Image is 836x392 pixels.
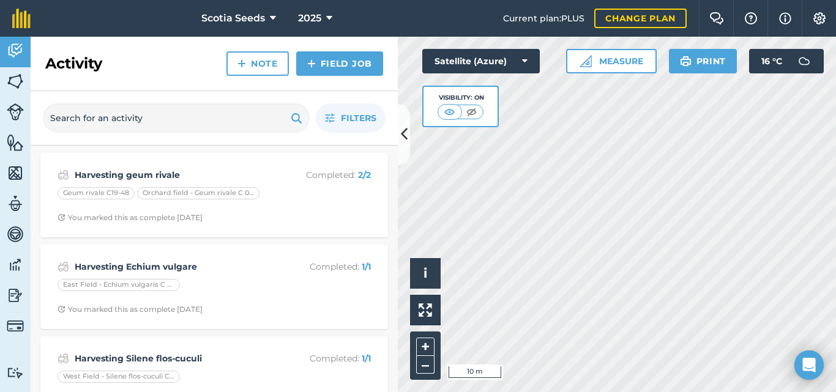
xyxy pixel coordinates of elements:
[362,261,371,272] strong: 1 / 1
[341,111,376,125] span: Filters
[7,72,24,91] img: svg+xml;base64,PHN2ZyB4bWxucz0iaHR0cDovL3d3dy53My5vcmcvMjAwMC9zdmciIHdpZHRoPSI1NiIgaGVpZ2h0PSI2MC...
[296,51,383,76] a: Field Job
[416,338,435,356] button: +
[744,12,758,24] img: A question mark icon
[761,49,782,73] span: 16 ° C
[316,103,386,133] button: Filters
[58,305,203,314] div: You marked this as complete [DATE]
[794,350,824,380] div: Open Intercom Messenger
[291,111,302,125] img: svg+xml;base64,PHN2ZyB4bWxucz0iaHR0cDovL3d3dy53My5vcmcvMjAwMC9zdmciIHdpZHRoPSIxOSIgaGVpZ2h0PSIyNC...
[503,12,584,25] span: Current plan : PLUS
[7,103,24,120] img: svg+xml;base64,PD94bWwgdmVyc2lvbj0iMS4wIiBlbmNvZGluZz0idXRmLTgiPz4KPCEtLSBHZW5lcmF0b3I6IEFkb2JlIE...
[48,252,381,322] a: Harvesting Echium vulgareCompleted: 1/1East Field - Echium vulgaris C 24-26Clock with arrow point...
[274,352,371,365] p: Completed :
[7,42,24,60] img: svg+xml;base64,PD94bWwgdmVyc2lvbj0iMS4wIiBlbmNvZGluZz0idXRmLTgiPz4KPCEtLSBHZW5lcmF0b3I6IEFkb2JlIE...
[438,93,484,103] div: Visibility: On
[45,54,102,73] h2: Activity
[58,371,180,383] div: West Field - Silene flos-cuculi C 24-20
[680,54,692,68] img: svg+xml;base64,PHN2ZyB4bWxucz0iaHR0cDovL3d3dy53My5vcmcvMjAwMC9zdmciIHdpZHRoPSIxOSIgaGVpZ2h0PSIyNC...
[137,187,259,199] div: Orchard field - Geum rivale C 06-14
[580,55,592,67] img: Ruler icon
[237,56,246,71] img: svg+xml;base64,PHN2ZyB4bWxucz0iaHR0cDovL3d3dy53My5vcmcvMjAwMC9zdmciIHdpZHRoPSIxNCIgaGVpZ2h0PSIyNC...
[812,12,827,24] img: A cog icon
[7,317,24,335] img: svg+xml;base64,PD94bWwgdmVyc2lvbj0iMS4wIiBlbmNvZGluZz0idXRmLTgiPz4KPCEtLSBHZW5lcmF0b3I6IEFkb2JlIE...
[58,279,180,291] div: East Field - Echium vulgaris C 24-26
[274,260,371,273] p: Completed :
[58,168,69,182] img: svg+xml;base64,PD94bWwgdmVyc2lvbj0iMS4wIiBlbmNvZGluZz0idXRmLTgiPz4KPCEtLSBHZW5lcmF0b3I6IEFkb2JlIE...
[307,56,316,71] img: svg+xml;base64,PHN2ZyB4bWxucz0iaHR0cDovL3d3dy53My5vcmcvMjAwMC9zdmciIHdpZHRoPSIxNCIgaGVpZ2h0PSIyNC...
[442,106,457,118] img: svg+xml;base64,PHN2ZyB4bWxucz0iaHR0cDovL3d3dy53My5vcmcvMjAwMC9zdmciIHdpZHRoPSI1MCIgaGVpZ2h0PSI0MC...
[669,49,737,73] button: Print
[226,51,289,76] a: Note
[362,353,371,364] strong: 1 / 1
[422,49,540,73] button: Satellite (Azure)
[419,303,432,317] img: Four arrows, one pointing top left, one top right, one bottom right and the last bottom left
[7,256,24,274] img: svg+xml;base64,PD94bWwgdmVyc2lvbj0iMS4wIiBlbmNvZGluZz0idXRmLTgiPz4KPCEtLSBHZW5lcmF0b3I6IEFkb2JlIE...
[298,11,321,26] span: 2025
[12,9,31,28] img: fieldmargin Logo
[424,265,427,281] span: i
[779,11,791,26] img: svg+xml;base64,PHN2ZyB4bWxucz0iaHR0cDovL3d3dy53My5vcmcvMjAwMC9zdmciIHdpZHRoPSIxNyIgaGVpZ2h0PSIxNy...
[58,305,65,313] img: Clock with arrow pointing clockwise
[566,49,657,73] button: Measure
[48,160,381,230] a: Harvesting geum rivaleCompleted: 2/2Geum rivale C19-48Orchard field - Geum rivale C 06-14Clock wi...
[594,9,687,28] a: Change plan
[58,259,69,274] img: svg+xml;base64,PD94bWwgdmVyc2lvbj0iMS4wIiBlbmNvZGluZz0idXRmLTgiPz4KPCEtLSBHZW5lcmF0b3I6IEFkb2JlIE...
[58,187,135,199] div: Geum rivale C19-48
[43,103,310,133] input: Search for an activity
[201,11,265,26] span: Scotia Seeds
[7,367,24,379] img: svg+xml;base64,PD94bWwgdmVyc2lvbj0iMS4wIiBlbmNvZGluZz0idXRmLTgiPz4KPCEtLSBHZW5lcmF0b3I6IEFkb2JlIE...
[7,133,24,152] img: svg+xml;base64,PHN2ZyB4bWxucz0iaHR0cDovL3d3dy53My5vcmcvMjAwMC9zdmciIHdpZHRoPSI1NiIgaGVpZ2h0PSI2MC...
[416,356,435,374] button: –
[7,194,24,213] img: svg+xml;base64,PD94bWwgdmVyc2lvbj0iMS4wIiBlbmNvZGluZz0idXRmLTgiPz4KPCEtLSBHZW5lcmF0b3I6IEFkb2JlIE...
[7,164,24,182] img: svg+xml;base64,PHN2ZyB4bWxucz0iaHR0cDovL3d3dy53My5vcmcvMjAwMC9zdmciIHdpZHRoPSI1NiIgaGVpZ2h0PSI2MC...
[358,169,371,180] strong: 2 / 2
[58,213,203,223] div: You marked this as complete [DATE]
[58,213,65,221] img: Clock with arrow pointing clockwise
[749,49,824,73] button: 16 °C
[7,286,24,305] img: svg+xml;base64,PD94bWwgdmVyc2lvbj0iMS4wIiBlbmNvZGluZz0idXRmLTgiPz4KPCEtLSBHZW5lcmF0b3I6IEFkb2JlIE...
[7,225,24,243] img: svg+xml;base64,PD94bWwgdmVyc2lvbj0iMS4wIiBlbmNvZGluZz0idXRmLTgiPz4KPCEtLSBHZW5lcmF0b3I6IEFkb2JlIE...
[58,351,69,366] img: svg+xml;base64,PD94bWwgdmVyc2lvbj0iMS4wIiBlbmNvZGluZz0idXRmLTgiPz4KPCEtLSBHZW5lcmF0b3I6IEFkb2JlIE...
[464,106,479,118] img: svg+xml;base64,PHN2ZyB4bWxucz0iaHR0cDovL3d3dy53My5vcmcvMjAwMC9zdmciIHdpZHRoPSI1MCIgaGVpZ2h0PSI0MC...
[75,168,269,182] strong: Harvesting geum rivale
[75,260,269,273] strong: Harvesting Echium vulgare
[709,12,724,24] img: Two speech bubbles overlapping with the left bubble in the forefront
[274,168,371,182] p: Completed :
[410,258,441,289] button: i
[75,352,269,365] strong: Harvesting Silene flos-cuculi
[792,49,816,73] img: svg+xml;base64,PD94bWwgdmVyc2lvbj0iMS4wIiBlbmNvZGluZz0idXRmLTgiPz4KPCEtLSBHZW5lcmF0b3I6IEFkb2JlIE...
